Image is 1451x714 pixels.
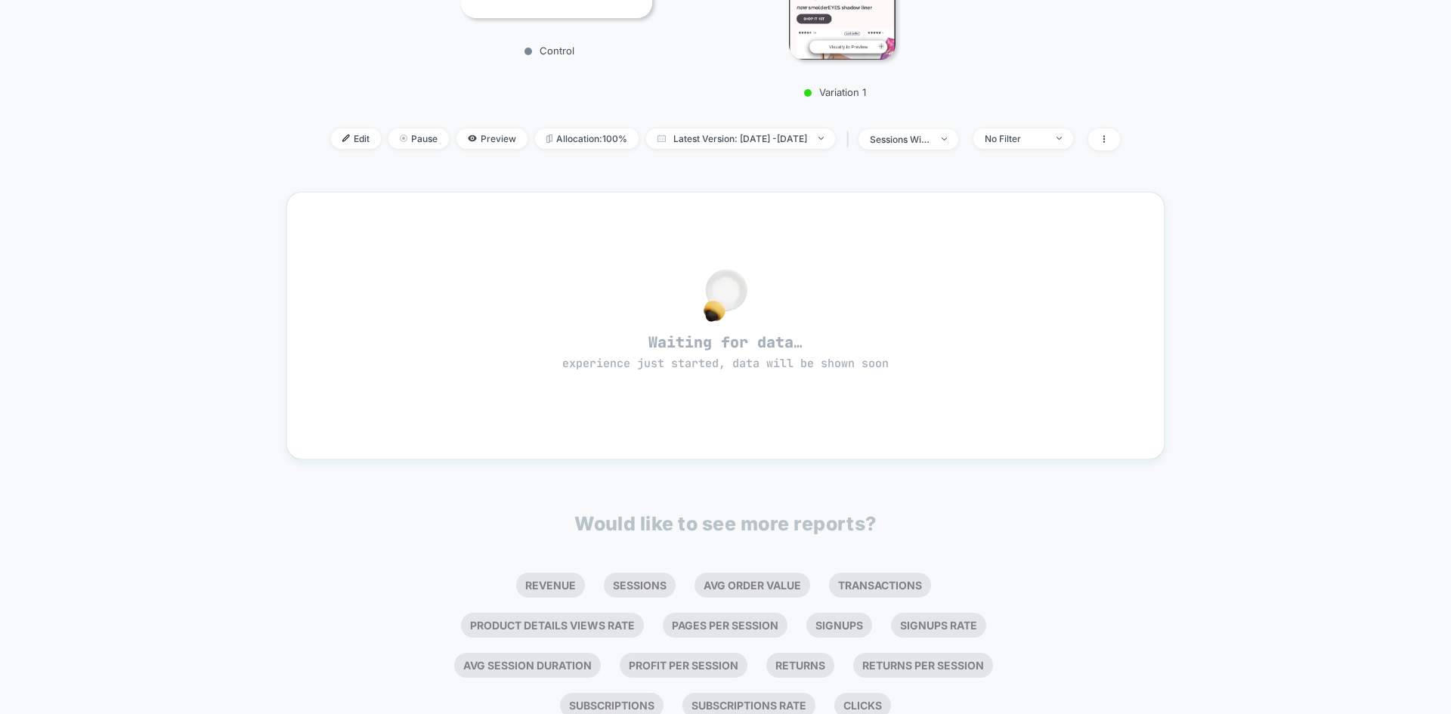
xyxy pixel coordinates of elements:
span: Waiting for data… [314,332,1137,372]
span: Allocation: 100% [535,128,639,149]
li: Returns Per Session [853,653,993,678]
li: Product Details Views Rate [461,613,644,638]
li: Sessions [604,573,676,598]
li: Profit Per Session [620,653,747,678]
div: sessions with impression [870,134,930,145]
li: Transactions [829,573,931,598]
span: | [843,128,859,150]
li: Avg Session Duration [454,653,601,678]
img: edit [342,134,350,142]
img: end [818,137,824,140]
li: Returns [766,653,834,678]
img: end [942,138,947,141]
div: No Filter [985,133,1045,144]
li: Signups [806,613,872,638]
li: Signups Rate [891,613,986,638]
p: Control [453,45,645,57]
img: end [400,134,407,142]
img: end [1057,137,1062,140]
img: rebalance [546,134,552,143]
img: calendar [657,134,666,142]
span: Preview [456,128,527,149]
span: Latest Version: [DATE] - [DATE] [646,128,835,149]
li: Avg Order Value [695,573,810,598]
span: Pause [388,128,449,149]
li: Pages Per Session [663,613,787,638]
p: Would like to see more reports? [574,512,877,535]
span: Edit [331,128,381,149]
li: Revenue [516,573,585,598]
p: Variation 1 [703,86,967,98]
span: experience just started, data will be shown soon [562,356,889,371]
img: no_data [704,269,747,322]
